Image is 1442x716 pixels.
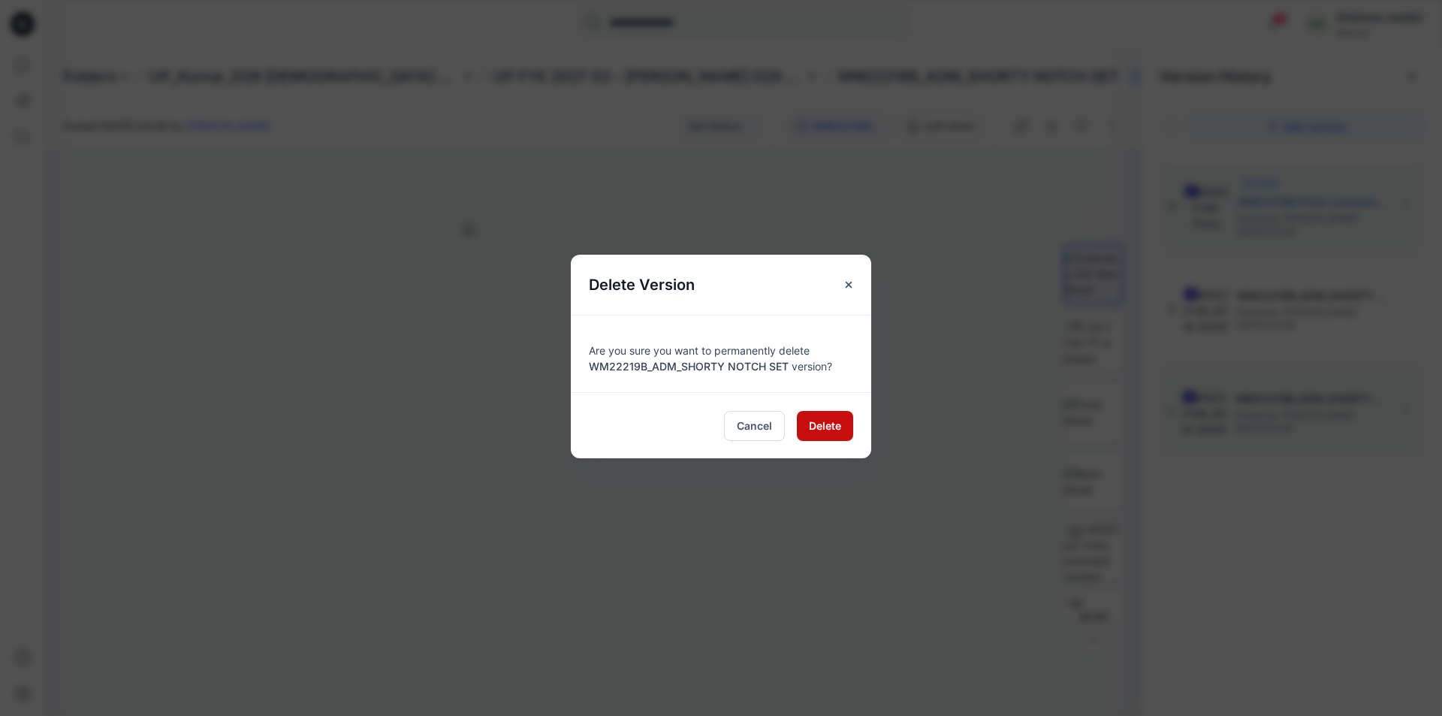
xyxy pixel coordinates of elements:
[835,271,862,298] button: Close
[737,418,772,434] span: Cancel
[809,418,841,434] span: Delete
[571,255,713,315] h5: Delete Version
[589,334,853,374] div: Are you sure you want to permanently delete version?
[724,411,785,441] button: Cancel
[589,360,789,373] span: WM22219B_ADM_SHORTY NOTCH SET
[797,411,853,441] button: Delete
